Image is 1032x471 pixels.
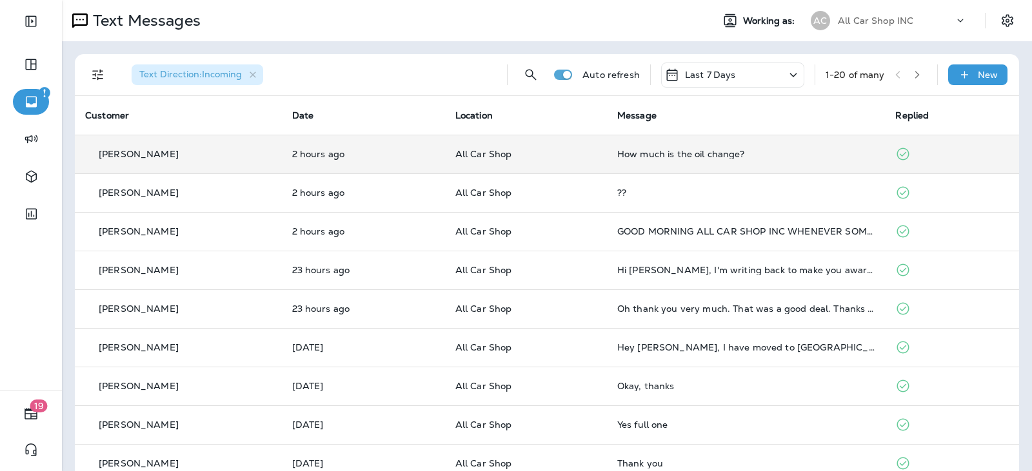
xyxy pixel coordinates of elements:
p: [PERSON_NAME] [99,149,179,159]
span: 19 [30,399,48,412]
span: Replied [895,110,929,121]
p: [PERSON_NAME] [99,419,179,430]
div: ?? [617,187,875,198]
button: 19 [13,401,49,427]
span: All Car Shop [455,226,512,237]
p: All Car Shop INC [838,15,913,26]
div: GOOD MORNING ALL CAR SHOP INC WHENEVER SOMETHING GO WRONG WITH MY CAR I BRING IT TWO ALL CAR CAR ... [617,226,875,236]
p: Aug 21, 2025 11:00 AM [292,419,435,430]
button: Search Messages [518,62,544,88]
p: Aug 22, 2025 11:18 AM [292,226,435,236]
div: Yes full one [617,419,875,430]
button: Filters [85,62,111,88]
span: All Car Shop [455,264,512,276]
div: Okay, thanks [617,381,875,391]
span: All Car Shop [455,457,512,469]
p: [PERSON_NAME] [99,187,179,198]
span: All Car Shop [455,419,512,430]
span: All Car Shop [455,341,512,353]
div: Hi Joe, I'm writing back to make you aware that I've been totally displeased with All Cars since ... [617,265,875,275]
div: Hey Joe, I have moved to Winter Haven, FL. Thank you! [617,342,875,352]
p: New [978,70,998,80]
p: [PERSON_NAME] [99,342,179,352]
span: Location [455,110,493,121]
p: Aug 21, 2025 02:04 PM [292,342,435,352]
span: All Car Shop [455,187,512,198]
span: All Car Shop [455,380,512,392]
span: Customer [85,110,129,121]
p: [PERSON_NAME] [99,458,179,468]
p: Aug 21, 2025 11:58 AM [292,381,435,391]
p: Last 7 Days [685,70,736,80]
div: Oh thank you very much. That was a good deal. Thanks for getting in touch with me, but I'm in Cin... [617,303,875,314]
div: Text Direction:Incoming [132,64,263,85]
span: All Car Shop [455,303,512,314]
p: [PERSON_NAME] [99,303,179,314]
div: AC [811,11,830,30]
span: All Car Shop [455,148,512,160]
button: Expand Sidebar [13,8,49,34]
span: Working as: [743,15,798,26]
button: Settings [996,9,1019,32]
span: Message [617,110,657,121]
p: Auto refresh [582,70,640,80]
div: Thank you [617,458,875,468]
p: Text Messages [88,11,201,30]
p: Aug 22, 2025 11:48 AM [292,149,435,159]
p: Aug 21, 2025 02:26 PM [292,303,435,314]
span: Date [292,110,314,121]
p: [PERSON_NAME] [99,226,179,236]
p: Aug 21, 2025 08:00 AM [292,458,435,468]
p: [PERSON_NAME] [99,381,179,391]
p: [PERSON_NAME] [99,265,179,275]
div: 1 - 20 of many [826,70,885,80]
div: How much is the oil change? [617,149,875,159]
p: Aug 21, 2025 02:33 PM [292,265,435,275]
span: Text Direction : Incoming [139,68,242,80]
p: Aug 22, 2025 11:26 AM [292,187,435,198]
